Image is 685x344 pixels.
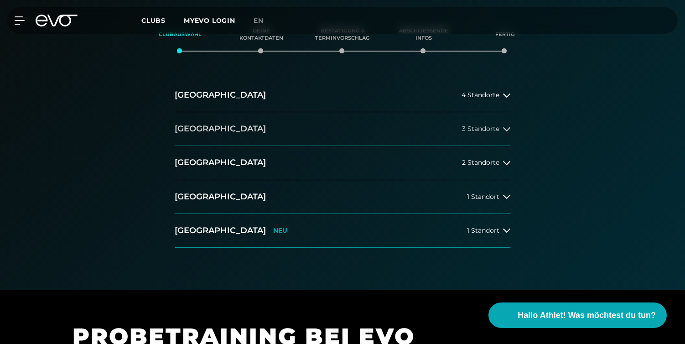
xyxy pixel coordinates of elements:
h2: [GEOGRAPHIC_DATA] [175,157,266,168]
button: [GEOGRAPHIC_DATA]1 Standort [175,180,510,214]
span: 4 Standorte [462,92,499,99]
p: NEU [273,227,287,235]
span: 2 Standorte [462,159,499,166]
h2: [GEOGRAPHIC_DATA] [175,225,266,236]
span: Hallo Athlet! Was möchtest du tun? [518,309,656,322]
a: MYEVO LOGIN [184,16,235,25]
span: en [254,16,264,25]
button: [GEOGRAPHIC_DATA]3 Standorte [175,112,510,146]
span: 1 Standort [467,193,499,200]
span: 1 Standort [467,227,499,234]
button: [GEOGRAPHIC_DATA]NEU1 Standort [175,214,510,248]
h2: [GEOGRAPHIC_DATA] [175,89,266,101]
h2: [GEOGRAPHIC_DATA] [175,123,266,135]
a: Clubs [141,16,184,25]
span: Clubs [141,16,166,25]
button: Hallo Athlet! Was möchtest du tun? [488,302,667,328]
button: [GEOGRAPHIC_DATA]4 Standorte [175,78,510,112]
span: 3 Standorte [462,125,499,132]
button: [GEOGRAPHIC_DATA]2 Standorte [175,146,510,180]
a: en [254,16,275,26]
h2: [GEOGRAPHIC_DATA] [175,191,266,203]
